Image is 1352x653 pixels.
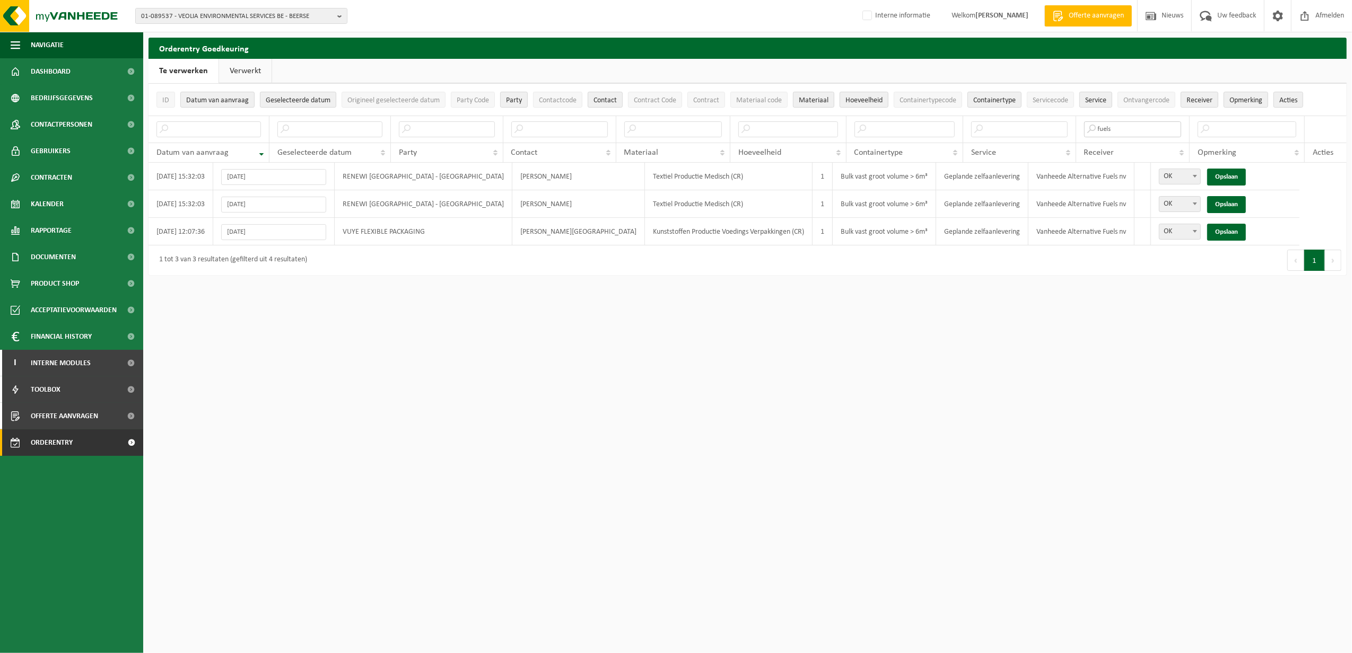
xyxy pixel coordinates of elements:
[793,92,834,108] button: MateriaalMateriaal: Activate to sort
[813,190,833,218] td: 1
[156,148,229,157] span: Datum van aanvraag
[845,96,883,104] span: Hoeveelheid
[900,96,956,104] span: Containertypecode
[1325,250,1341,271] button: Next
[31,323,92,350] span: Financial History
[936,218,1028,245] td: Geplande zelfaanlevering
[266,96,330,104] span: Geselecteerde datum
[1079,92,1112,108] button: ServiceService: Activate to sort
[457,96,489,104] span: Party Code
[628,92,682,108] button: Contract CodeContract Code: Activate to sort
[1028,190,1135,218] td: Vanheede Alternative Fuels nv
[1159,169,1201,184] span: OK
[1304,250,1325,271] button: 1
[588,92,623,108] button: ContactContact: Activate to sort
[736,96,782,104] span: Materiaal code
[512,163,645,190] td: [PERSON_NAME]
[1207,196,1246,213] a: Opslaan
[624,148,659,157] span: Materiaal
[31,191,64,217] span: Kalender
[31,138,71,164] span: Gebruikers
[31,111,92,138] span: Contactpersonen
[149,190,213,218] td: [DATE] 15:32:03
[31,403,98,429] span: Offerte aanvragen
[156,92,175,108] button: IDID: Activate to sort
[1224,92,1268,108] button: OpmerkingOpmerking: Activate to sort
[860,8,930,24] label: Interne informatie
[1198,148,1236,157] span: Opmerking
[149,218,213,245] td: [DATE] 12:07:36
[936,190,1028,218] td: Geplande zelfaanlevering
[342,92,446,108] button: Origineel geselecteerde datumOrigineel geselecteerde datum: Activate to sort
[1033,96,1068,104] span: Servicecode
[1207,224,1246,241] a: Opslaan
[645,218,813,245] td: Kunststoffen Productie Voedings Verpakkingen (CR)
[511,148,538,157] span: Contact
[1187,96,1213,104] span: Receiver
[149,163,213,190] td: [DATE] 15:32:03
[1066,11,1127,21] span: Offerte aanvragen
[1274,92,1303,108] button: Acties
[335,163,512,190] td: RENEWI [GEOGRAPHIC_DATA] - [GEOGRAPHIC_DATA]
[135,8,347,24] button: 01-089537 - VEOLIA ENVIRONMENTAL SERVICES BE - BEERSE
[506,96,522,104] span: Party
[854,148,903,157] span: Containertype
[634,96,676,104] span: Contract Code
[1123,96,1170,104] span: Ontvangercode
[1279,96,1297,104] span: Acties
[186,96,249,104] span: Datum van aanvraag
[967,92,1022,108] button: ContainertypeContainertype: Activate to sort
[1159,196,1201,212] span: OK
[154,251,307,270] div: 1 tot 3 van 3 resultaten (gefilterd uit 4 resultaten)
[11,350,20,376] span: I
[31,244,76,270] span: Documenten
[1313,148,1333,157] span: Acties
[31,58,71,85] span: Dashboard
[813,163,833,190] td: 1
[31,429,120,456] span: Orderentry Goedkeuring
[799,96,828,104] span: Materiaal
[833,190,936,218] td: Bulk vast groot volume > 6m³
[1287,250,1304,271] button: Previous
[1027,92,1074,108] button: ServicecodeServicecode: Activate to sort
[141,8,333,24] span: 01-089537 - VEOLIA ENVIRONMENTAL SERVICES BE - BEERSE
[894,92,962,108] button: ContainertypecodeContainertypecode: Activate to sort
[1207,169,1246,186] a: Opslaan
[833,218,936,245] td: Bulk vast groot volume > 6m³
[693,96,719,104] span: Contract
[975,12,1028,20] strong: [PERSON_NAME]
[813,218,833,245] td: 1
[162,96,169,104] span: ID
[277,148,352,157] span: Geselecteerde datum
[1084,148,1114,157] span: Receiver
[936,163,1028,190] td: Geplande zelfaanlevering
[399,148,417,157] span: Party
[1028,163,1135,190] td: Vanheede Alternative Fuels nv
[687,92,725,108] button: ContractContract: Activate to sort
[973,96,1016,104] span: Containertype
[1159,169,1200,184] span: OK
[539,96,577,104] span: Contactcode
[1118,92,1175,108] button: OntvangercodeOntvangercode: Activate to sort
[31,217,72,244] span: Rapportage
[730,92,788,108] button: Materiaal codeMateriaal code: Activate to sort
[260,92,336,108] button: Geselecteerde datumGeselecteerde datum: Activate to sort
[645,163,813,190] td: Textiel Productie Medisch (CR)
[149,59,219,83] a: Te verwerken
[1159,224,1200,239] span: OK
[219,59,272,83] a: Verwerkt
[1044,5,1132,27] a: Offerte aanvragen
[180,92,255,108] button: Datum van aanvraagDatum van aanvraag: Activate to remove sorting
[1159,224,1201,240] span: OK
[512,218,645,245] td: [PERSON_NAME][GEOGRAPHIC_DATA]
[594,96,617,104] span: Contact
[31,297,117,323] span: Acceptatievoorwaarden
[512,190,645,218] td: [PERSON_NAME]
[645,190,813,218] td: Textiel Productie Medisch (CR)
[347,96,440,104] span: Origineel geselecteerde datum
[31,32,64,58] span: Navigatie
[31,85,93,111] span: Bedrijfsgegevens
[31,350,91,376] span: Interne modules
[1181,92,1218,108] button: ReceiverReceiver: Activate to sort
[500,92,528,108] button: PartyParty: Activate to sort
